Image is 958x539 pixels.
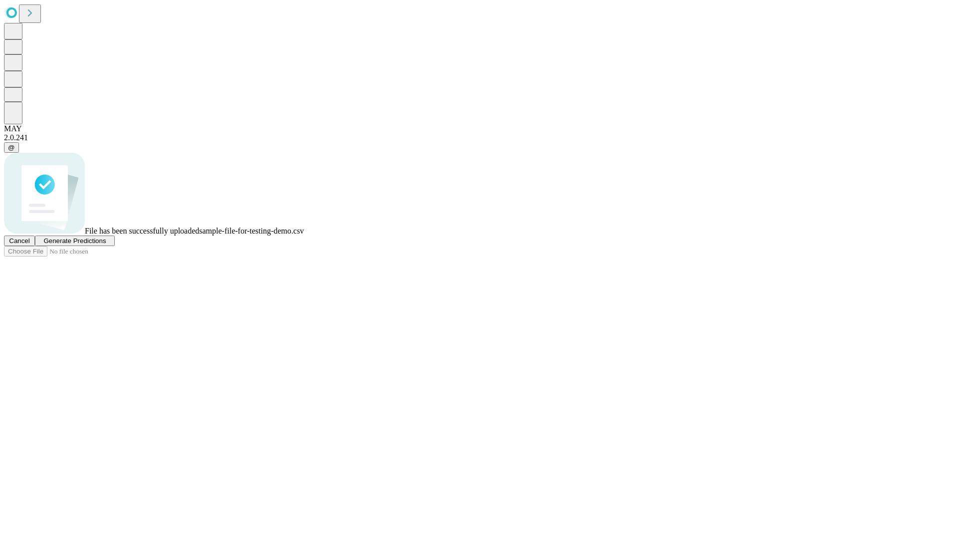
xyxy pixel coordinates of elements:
button: Cancel [4,236,35,246]
button: Generate Predictions [35,236,115,246]
span: File has been successfully uploaded [85,227,199,235]
span: @ [8,144,15,151]
button: @ [4,142,19,153]
div: 2.0.241 [4,133,954,142]
div: MAY [4,124,954,133]
span: sample-file-for-testing-demo.csv [199,227,304,235]
span: Cancel [9,237,30,245]
span: Generate Predictions [43,237,106,245]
